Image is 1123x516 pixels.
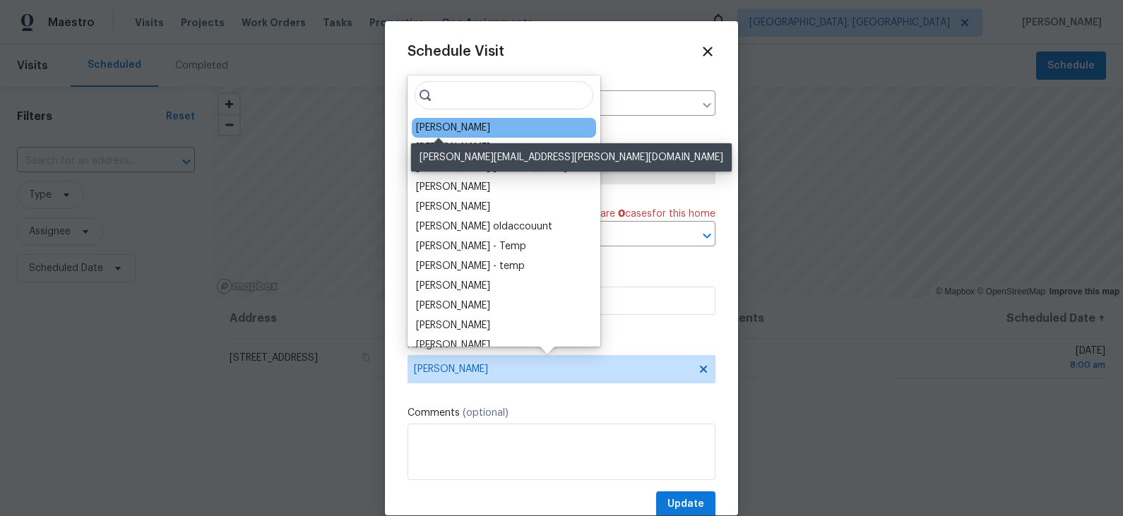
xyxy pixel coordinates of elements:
div: [PERSON_NAME] [416,140,490,155]
button: Open [697,226,717,246]
div: [PERSON_NAME] [416,180,490,194]
span: [PERSON_NAME] [414,364,691,375]
div: [PERSON_NAME][EMAIL_ADDRESS][PERSON_NAME][DOMAIN_NAME] [411,143,732,172]
div: [PERSON_NAME] oldaccouunt [416,220,552,234]
span: 0 [618,209,625,219]
div: [PERSON_NAME] [416,318,490,332]
span: (optional) [463,408,509,418]
div: [PERSON_NAME] [416,200,490,214]
div: [PERSON_NAME] [416,338,490,352]
div: [PERSON_NAME] [416,279,490,293]
div: [PERSON_NAME] [416,299,490,313]
div: [PERSON_NAME] [416,121,490,135]
div: [PERSON_NAME] - Temp [416,239,526,253]
span: Update [667,496,704,513]
label: Comments [408,406,715,420]
span: Schedule Visit [408,44,504,59]
span: Close [700,44,715,59]
div: [PERSON_NAME] - temp [416,259,525,273]
span: There are case s for this home [574,207,715,221]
